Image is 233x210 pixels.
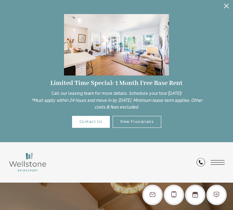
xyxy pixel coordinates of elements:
[211,160,225,165] button: Open Menu
[29,78,204,88] div: Limited Time Special: 1 Month Free Base Rent
[8,152,47,172] img: Wellstone
[72,116,110,128] a: Contact Us
[29,90,204,111] p: Call our leasing team for more details. Schedule your tour [DATE]!
[197,158,205,168] a: Call Us at (253) 642-8681
[113,116,161,128] a: View Floorplans
[31,98,202,110] i: *Must apply within 24 hours and move in by [DATE]. Minimum lease term applies. Other costs & fees...
[64,14,169,76] img: Settle into comfort at Wellstone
